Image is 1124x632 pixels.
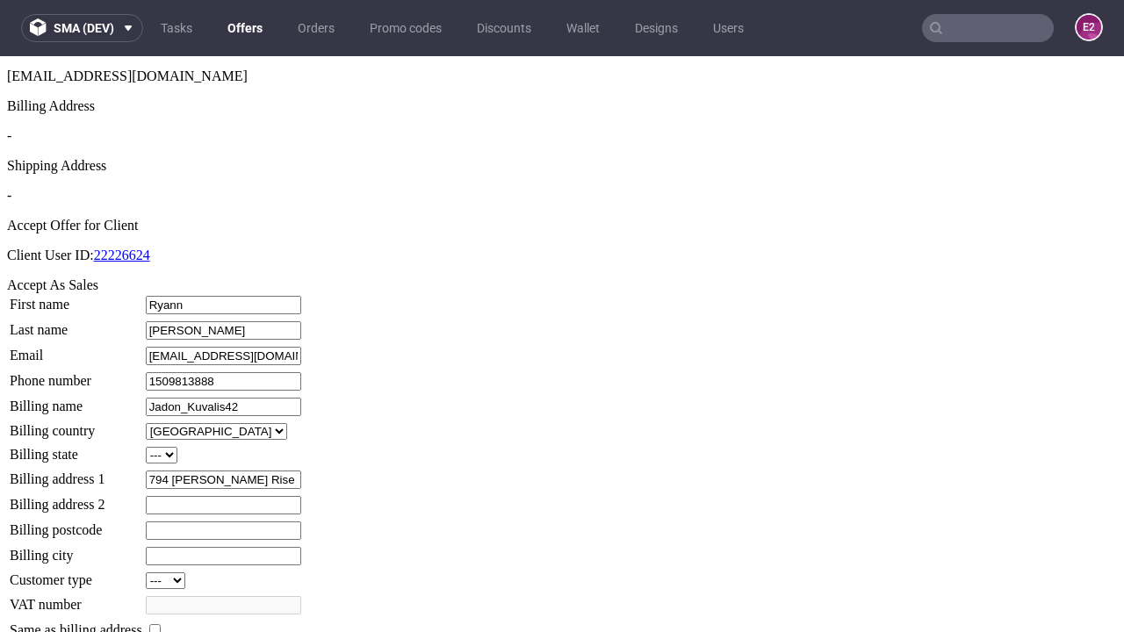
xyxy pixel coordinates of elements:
[7,72,11,87] span: -
[217,14,273,42] a: Offers
[9,290,143,310] td: Email
[9,490,143,510] td: Billing city
[7,42,1117,58] div: Billing Address
[9,239,143,259] td: First name
[7,191,1117,207] p: Client User ID:
[7,162,1117,177] div: Accept Offer for Client
[9,264,143,284] td: Last name
[7,102,1117,118] div: Shipping Address
[9,390,143,408] td: Billing state
[94,191,150,206] a: 22226624
[9,515,143,534] td: Customer type
[9,539,143,559] td: VAT number
[7,221,1117,237] div: Accept As Sales
[466,14,542,42] a: Discounts
[54,22,114,34] span: sma (dev)
[9,315,143,335] td: Phone number
[287,14,345,42] a: Orders
[9,366,143,384] td: Billing country
[21,14,143,42] button: sma (dev)
[9,464,143,485] td: Billing postcode
[1077,15,1101,39] figcaption: e2
[7,132,11,147] span: -
[9,564,143,584] td: Same as billing address
[359,14,452,42] a: Promo codes
[556,14,610,42] a: Wallet
[9,439,143,459] td: Billing address 2
[150,14,203,42] a: Tasks
[624,14,688,42] a: Designs
[7,12,248,27] span: [EMAIL_ADDRESS][DOMAIN_NAME]
[702,14,754,42] a: Users
[9,413,143,434] td: Billing address 1
[9,341,143,361] td: Billing name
